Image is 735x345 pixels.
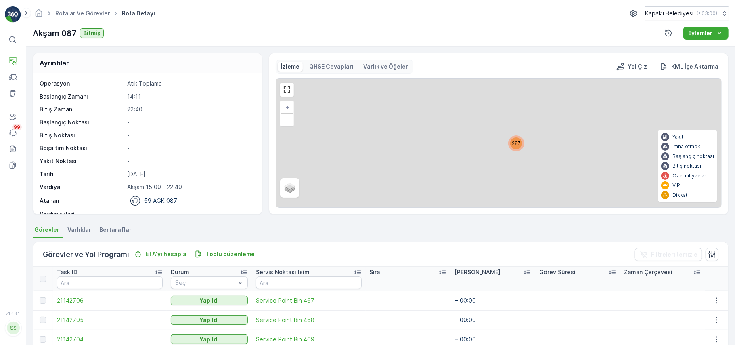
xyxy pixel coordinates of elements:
img: logo [5,6,21,23]
p: Atık Toplama [127,80,253,88]
p: Filtreleri temizle [651,250,697,259]
p: Zaman Çerçevesi [624,268,673,276]
p: Akşam 15:00 - 22:40 [127,183,253,191]
p: Servis Noktası Isim [256,268,310,276]
p: - [127,157,253,165]
p: Task ID [57,268,77,276]
button: Filtreleri temizle [635,248,702,261]
p: Tarih [40,170,124,178]
p: Bitiş noktası [672,163,701,169]
p: Yapıldı [200,297,219,305]
div: Toggle Row Selected [40,297,46,304]
span: Bertaraflar [99,226,132,234]
input: Ara [256,276,362,289]
p: Toplu düzenleme [206,250,255,258]
p: Özel ihtiyaçlar [672,172,706,179]
p: ETA'yı hesapla [145,250,186,258]
p: [PERSON_NAME] [454,268,500,276]
p: İzleme [281,63,299,71]
p: Seç [175,279,235,287]
p: Eylemler [688,29,712,37]
p: Varlık ve Öğeler [363,63,408,71]
p: Yardımcı(lar) [40,210,124,219]
a: 99 [5,125,21,141]
p: 99 [14,124,20,130]
p: Yakıt [672,134,683,140]
button: Yapıldı [171,296,247,305]
p: Bitmiş [83,29,101,37]
span: Varlıklar [67,226,91,234]
p: Görevler ve Yol Programı [43,249,129,260]
a: 21142704 [57,335,163,343]
button: SS [5,318,21,339]
div: Toggle Row Selected [40,317,46,323]
p: İmha etmek [672,143,700,150]
p: - [127,118,253,126]
button: Bitmiş [80,28,104,38]
a: Rotalar ve Görevler [55,10,110,17]
a: Service Point Bin 467 [256,297,362,305]
p: Kapaklı Belediyesi [645,9,693,17]
a: 21142706 [57,297,163,305]
p: - [127,210,253,219]
button: Kapaklı Belediyesi(+03:00) [645,6,729,20]
p: Dikkat [672,192,687,198]
button: Eylemler [683,27,729,40]
button: Yol Çiz [613,62,650,72]
span: v 1.48.1 [5,311,21,316]
span: + [285,104,289,111]
p: Bitiş Zamanı [40,105,124,114]
p: KML İçe Aktarma [671,63,718,71]
p: Ayrıntılar [40,58,69,68]
p: Atanan [40,197,59,205]
p: VIP [672,182,680,189]
div: SS [7,322,20,334]
p: Yapıldı [200,335,219,343]
p: Boşaltım Noktası [40,144,124,152]
p: ( +03:00 ) [697,10,717,17]
p: Sıra [370,268,380,276]
p: Başlangıç Noktası [40,118,124,126]
td: + 00:00 [450,310,535,330]
p: Operasyon [40,80,124,88]
p: - [127,131,253,139]
button: KML İçe Aktarma [657,62,722,72]
p: Yapıldı [200,316,219,324]
p: 14:11 [127,93,253,101]
p: Durum [171,268,189,276]
a: Uzaklaştır [281,114,293,126]
span: Service Point Bin 468 [256,316,362,324]
p: Akşam 087 [33,27,77,39]
p: Yakıt Noktası [40,157,124,165]
p: Bitiş Noktası [40,131,124,139]
span: Görevler [34,226,59,234]
span: 287 [512,140,521,146]
a: Ana Sayfa [34,12,43,19]
a: View Fullscreen [281,84,293,96]
p: [DATE] [127,170,253,178]
button: Toplu düzenleme [191,249,258,259]
a: 21142705 [57,316,163,324]
p: - [127,144,253,152]
p: Başlangıç noktası [672,153,714,160]
div: Toggle Row Selected [40,336,46,343]
a: Yakınlaştır [281,101,293,114]
button: Yapıldı [171,334,247,344]
p: Görev Süresi [539,268,576,276]
span: Rota Detayı [120,9,157,17]
p: 59 AGK 087 [144,197,177,205]
a: Service Point Bin 469 [256,335,362,343]
button: Yapıldı [171,315,247,325]
input: Ara [57,276,163,289]
p: 22:40 [127,105,253,114]
div: 287 [508,135,524,151]
td: + 00:00 [450,291,535,310]
span: − [285,116,289,123]
button: ETA'yı hesapla [131,249,190,259]
p: Yol Çiz [628,63,647,71]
